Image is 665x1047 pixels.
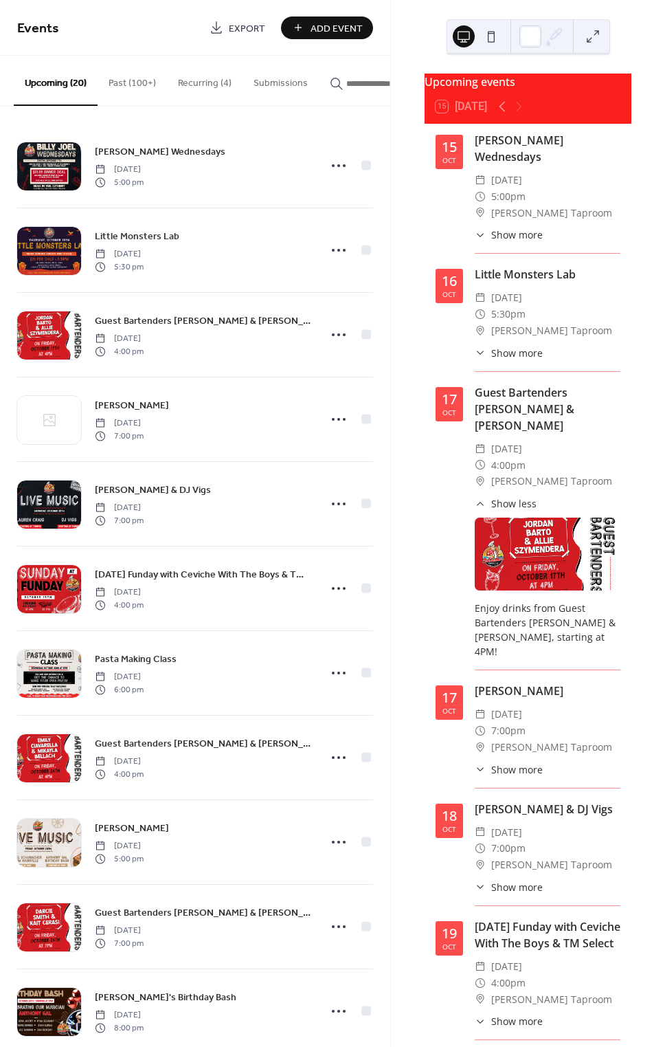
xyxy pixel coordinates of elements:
div: Oct [442,707,456,714]
button: Upcoming (20) [14,56,98,106]
span: [PERSON_NAME] [95,822,169,836]
span: Events [17,15,59,42]
div: ​ [475,1014,486,1028]
span: 4:00pm [491,457,526,474]
span: 4:00pm [491,975,526,991]
span: [PERSON_NAME] Taproom [491,205,612,221]
button: Past (100+) [98,56,167,104]
a: Export [199,16,275,39]
div: ​ [475,172,486,188]
div: ​ [475,958,486,975]
div: ​ [475,228,486,242]
div: Oct [442,943,456,950]
div: Little Monsters Lab [475,266,620,283]
div: ​ [475,706,486,723]
span: 5:30pm [491,306,526,322]
span: 7:00 pm [95,514,144,527]
span: 7:00pm [491,723,526,739]
div: Oct [442,409,456,416]
div: 18 [442,809,457,823]
span: 4:00 pm [95,768,144,780]
span: [DATE] [491,824,522,841]
div: Enjoy drinks from Guest Bartenders [PERSON_NAME] & [PERSON_NAME], starting at 4PM! [475,601,620,659]
span: 5:00 pm [95,852,144,865]
span: [DATE] [491,958,522,975]
div: ​ [475,857,486,873]
span: [DATE] [95,164,144,176]
div: 19 [442,927,457,940]
span: Guest Bartenders [PERSON_NAME] & [PERSON_NAME] [95,737,311,751]
span: [PERSON_NAME] Taproom [491,991,612,1008]
div: 16 [442,274,457,288]
a: [DATE] Funday with Ceviche With The Boys & TM Select [95,566,311,582]
div: ​ [475,306,486,322]
span: Show more [491,228,543,242]
a: [PERSON_NAME] [95,397,169,413]
span: [PERSON_NAME] Taproom [491,739,612,756]
div: ​ [475,496,486,511]
span: [DATE] [95,502,144,514]
span: 6:00 pm [95,683,144,696]
span: [PERSON_NAME] Taproom [491,473,612,489]
div: [PERSON_NAME] Wednesdays [475,132,620,165]
span: 5:00pm [491,188,526,205]
div: ​ [475,322,486,339]
div: ​ [475,457,486,474]
a: Little Monsters Lab [95,228,179,244]
span: Show more [491,346,543,360]
span: Show more [491,1014,543,1028]
div: [PERSON_NAME] & DJ Vigs [475,801,620,817]
div: ​ [475,473,486,489]
a: Pasta Making Class [95,651,177,667]
span: [PERSON_NAME]'s Birthday Bash [95,991,236,1005]
div: [DATE] Funday with Ceviche With The Boys & TM Select [475,918,620,951]
span: 7:00 pm [95,937,144,949]
div: Upcoming events [425,74,631,90]
div: ​ [475,840,486,857]
div: 17 [442,691,457,705]
div: Oct [442,291,456,298]
div: ​ [475,824,486,841]
span: [DATE] [95,671,144,683]
div: [PERSON_NAME] [475,683,620,699]
button: ​Show more [475,1014,543,1028]
span: Little Monsters Lab [95,230,179,244]
div: ​ [475,441,486,457]
span: 7:00 pm [95,430,144,442]
div: ​ [475,205,486,221]
span: [DATE] [491,441,522,457]
span: [DATE] [491,289,522,306]
span: Add Event [311,21,363,36]
a: Guest Bartenders [PERSON_NAME] & [PERSON_NAME] [95,736,311,751]
span: Pasta Making Class [95,652,177,667]
div: ​ [475,975,486,991]
button: Add Event [281,16,373,39]
span: [DATE] [95,248,144,261]
span: 8:00 pm [95,1022,144,1034]
span: [DATE] [95,1009,144,1022]
span: 5:30 pm [95,261,144,273]
a: Guest Bartenders [PERSON_NAME] & [PERSON_NAME] [95,905,311,921]
div: ​ [475,346,486,360]
a: [PERSON_NAME] [95,820,169,836]
div: Oct [442,157,456,164]
span: [PERSON_NAME] Taproom [491,322,612,339]
div: 17 [442,393,457,406]
div: ​ [475,723,486,739]
span: [PERSON_NAME] Taproom [491,857,612,873]
a: [PERSON_NAME] & DJ Vigs [95,482,211,498]
span: 7:00pm [491,840,526,857]
div: ​ [475,188,486,205]
span: [DATE] [491,172,522,188]
span: Show less [491,496,537,511]
a: [PERSON_NAME] Wednesdays [95,144,225,159]
span: Show more [491,880,543,894]
button: ​Show more [475,346,543,360]
span: [PERSON_NAME] & DJ Vigs [95,483,211,498]
span: [DATE] [95,756,144,768]
span: [PERSON_NAME] Wednesdays [95,145,225,159]
a: [PERSON_NAME]'s Birthday Bash [95,989,236,1005]
span: [DATE] Funday with Ceviche With The Boys & TM Select [95,568,311,582]
span: [DATE] [95,417,144,430]
span: Export [229,21,265,36]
